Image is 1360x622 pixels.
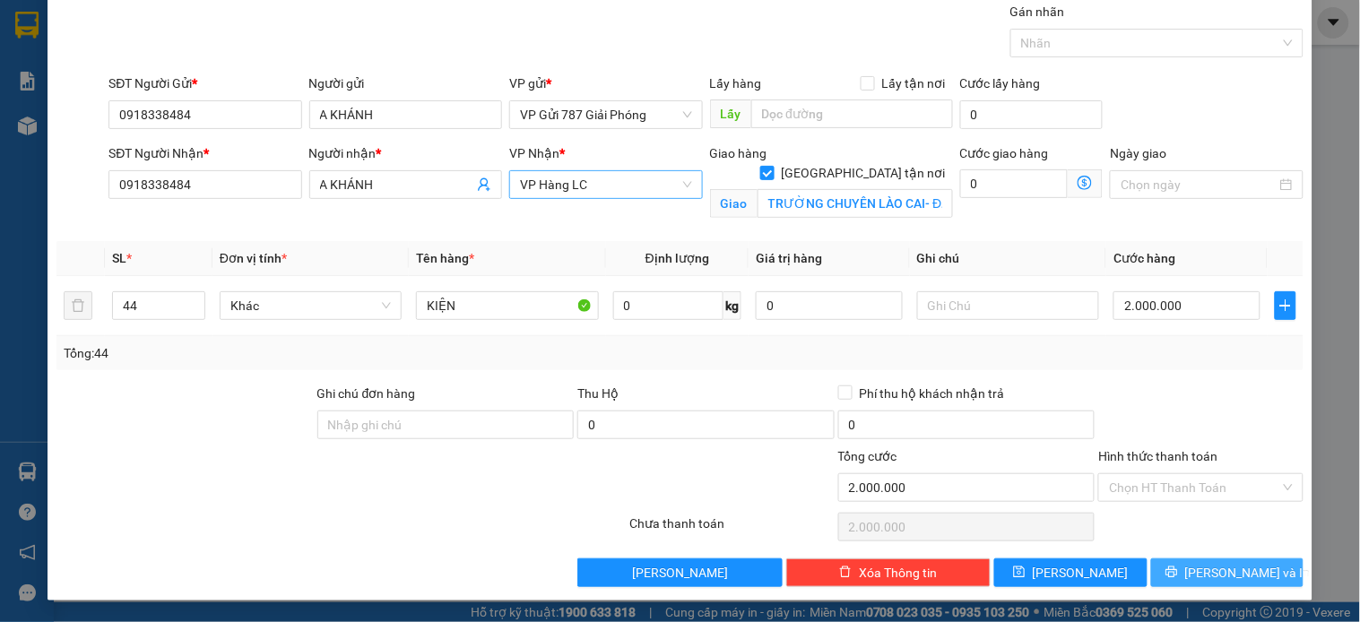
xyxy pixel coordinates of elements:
label: Hình thức thanh toán [1098,449,1217,463]
span: Tên hàng [416,251,474,265]
div: Tổng: 44 [64,343,526,363]
button: [PERSON_NAME] [577,558,782,587]
button: plus [1275,291,1296,320]
span: Lấy tận nơi [875,73,953,93]
span: delete [839,566,852,580]
span: Xóa Thông tin [859,563,937,583]
span: printer [1165,566,1178,580]
button: save[PERSON_NAME] [994,558,1147,587]
span: Lấy [710,99,751,128]
span: save [1013,566,1026,580]
span: Khác [230,292,391,319]
div: VP gửi [509,73,702,93]
input: 0 [756,291,903,320]
span: [PERSON_NAME] và In [1185,563,1311,583]
input: VD: Bàn, Ghế [416,291,598,320]
button: deleteXóa Thông tin [786,558,991,587]
h2: VP Nhận: VP Sapa [94,104,433,217]
label: Ngày giao [1110,146,1166,160]
span: VP Hàng LC [520,171,691,198]
span: [PERSON_NAME] [632,563,728,583]
label: Ghi chú đơn hàng [317,386,416,401]
span: [PERSON_NAME] [1033,563,1129,583]
span: [GEOGRAPHIC_DATA] tận nơi [775,163,953,183]
img: logo.jpg [10,14,100,104]
label: Gán nhãn [1010,4,1065,19]
span: Thu Hộ [577,386,619,401]
span: Tổng cước [838,449,897,463]
span: SL [112,251,126,265]
span: Đơn vị tính [220,251,287,265]
span: Phí thu hộ khách nhận trả [853,384,1012,403]
b: Sao Việt [108,42,219,72]
input: Cước lấy hàng [960,100,1104,129]
span: user-add [477,177,491,192]
label: Cước giao hàng [960,146,1049,160]
button: delete [64,291,92,320]
span: Lấy hàng [710,76,762,91]
th: Ghi chú [910,241,1106,276]
input: Cước giao hàng [960,169,1069,198]
span: kg [723,291,741,320]
span: plus [1276,298,1295,313]
input: Ngày giao [1121,175,1276,194]
label: Cước lấy hàng [960,76,1041,91]
span: Định lượng [645,251,709,265]
input: Dọc đường [751,99,953,128]
span: Giá trị hàng [756,251,822,265]
button: printer[PERSON_NAME] và In [1151,558,1304,587]
input: Ghi chú đơn hàng [317,410,575,439]
div: Chưa thanh toán [628,514,836,545]
div: Người nhận [309,143,502,163]
b: [DOMAIN_NAME] [239,14,433,44]
div: SĐT Người Nhận [108,143,301,163]
div: SĐT Người Gửi [108,73,301,93]
input: Giao tận nơi [758,189,953,218]
input: Ghi Chú [917,291,1099,320]
span: VP Nhận [509,146,559,160]
div: Người gửi [309,73,502,93]
span: Giao [710,189,758,218]
span: dollar-circle [1078,176,1092,190]
h2: W4SNS6Q4 [10,104,144,134]
span: Cước hàng [1113,251,1175,265]
span: Giao hàng [710,146,767,160]
span: VP Gửi 787 Giải Phóng [520,101,691,128]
